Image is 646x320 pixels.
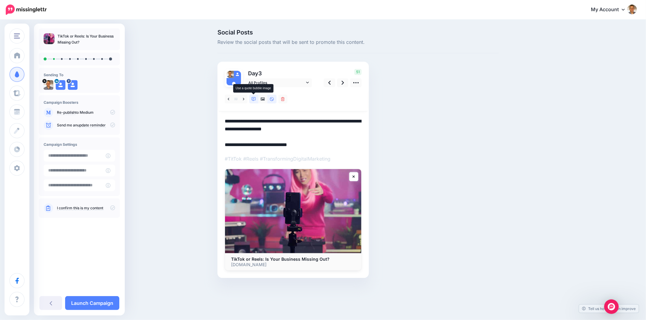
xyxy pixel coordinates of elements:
[604,299,619,314] div: Open Intercom Messenger
[6,5,47,15] img: Missinglettr
[77,123,106,128] a: update reminder
[57,110,115,115] p: to Medium
[225,155,362,163] p: #TitTok #Reels #TransformingDigitalMarketing
[44,73,115,77] h4: Sending To
[217,38,499,46] span: Review the social posts that will be sent to promote this content.
[245,78,312,87] a: All Profiles
[231,256,330,262] b: TikTok or Reels: Is Your Business Missing Out?
[14,33,20,39] img: menu.png
[248,80,305,86] span: All Profiles
[234,71,241,78] img: user_default_image.png
[231,262,355,267] p: [DOMAIN_NAME]
[225,169,361,253] img: TikTok or Reels: Is Your Business Missing Out?
[245,69,313,78] p: Day
[217,29,499,35] span: Social Posts
[354,69,362,75] span: 51
[44,142,115,147] h4: Campaign Settings
[57,206,103,211] a: I confirm this is my content
[44,100,115,105] h4: Campaign Boosters
[258,70,262,77] span: 3
[57,122,115,128] p: Send me an
[579,305,639,313] a: Tell us how we can improve
[585,2,637,17] a: My Account
[57,110,75,115] a: Re-publish
[227,78,241,93] img: user_default_image.png
[44,80,53,90] img: QMPMUiDd-8496.jpeg
[68,80,78,90] img: user_default_image.png
[44,33,55,44] img: 631f48c7b2358e9a8e0b4f9147ca1515_thumb.jpg
[227,71,234,78] img: QMPMUiDd-8496.jpeg
[56,80,65,90] img: user_default_image.png
[58,33,115,45] p: TikTok or Reels: Is Your Business Missing Out?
